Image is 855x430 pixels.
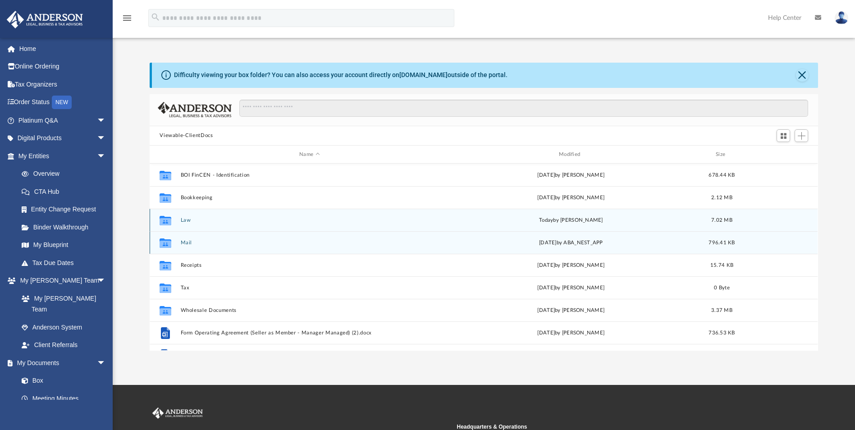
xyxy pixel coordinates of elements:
i: menu [122,13,133,23]
span: 15.74 KB [710,263,733,268]
div: [DATE] by ABA_NEST_APP [442,239,700,247]
i: search [151,12,160,22]
img: Anderson Advisors Platinum Portal [4,11,86,28]
div: grid [150,164,818,350]
a: My Documentsarrow_drop_down [6,354,115,372]
button: Wholesale Documents [181,307,439,313]
div: NEW [52,96,72,109]
a: Digital Productsarrow_drop_down [6,129,119,147]
div: [DATE] by [PERSON_NAME] [442,171,700,179]
a: Box [13,372,110,390]
a: Home [6,40,119,58]
button: Receipts [181,262,439,268]
div: [DATE] by [PERSON_NAME] [442,329,700,337]
img: Anderson Advisors Platinum Portal [151,407,205,419]
a: My [PERSON_NAME] Team [13,289,110,318]
span: 678.44 KB [709,173,735,178]
span: 736.53 KB [709,330,735,335]
button: Mail [181,240,439,246]
a: Platinum Q&Aarrow_drop_down [6,111,119,129]
div: id [154,151,176,159]
button: Tax [181,285,439,291]
a: My Entitiesarrow_drop_down [6,147,119,165]
span: today [539,218,553,223]
span: arrow_drop_down [97,272,115,290]
div: Name [180,151,438,159]
span: 0 Byte [714,285,730,290]
div: [DATE] by [PERSON_NAME] [442,306,700,315]
button: Bookkeeping [181,195,439,201]
a: Tax Organizers [6,75,119,93]
button: Law [181,217,439,223]
button: Add [795,129,808,142]
a: Online Ordering [6,58,119,76]
div: [DATE] by [PERSON_NAME] [442,194,700,202]
div: Modified [442,151,700,159]
input: Search files and folders [239,100,808,117]
a: Overview [13,165,119,183]
a: Order StatusNEW [6,93,119,112]
button: Switch to Grid View [777,129,790,142]
a: Tax Due Dates [13,254,119,272]
div: Difficulty viewing your box folder? You can also access your account directly on outside of the p... [174,70,508,80]
span: 3.37 MB [711,308,732,313]
button: Viewable-ClientDocs [160,132,213,140]
a: Meeting Minutes [13,389,115,407]
div: [DATE] by [PERSON_NAME] [442,284,700,292]
div: [DATE] by [PERSON_NAME] [442,261,700,270]
span: arrow_drop_down [97,147,115,165]
a: My Blueprint [13,236,115,254]
a: menu [122,17,133,23]
a: Client Referrals [13,336,115,354]
a: CTA Hub [13,183,119,201]
button: Form Operating Agreement (Seller as Member - Manager Managed) (2).docx [181,330,439,336]
a: [DOMAIN_NAME] [399,71,448,78]
span: 7.02 MB [711,218,732,223]
a: Anderson System [13,318,115,336]
img: User Pic [835,11,848,24]
button: BOI FinCEN - Identification [181,172,439,178]
span: arrow_drop_down [97,354,115,372]
button: Close [796,69,809,82]
a: Entity Change Request [13,201,119,219]
span: arrow_drop_down [97,111,115,130]
div: by [PERSON_NAME] [442,216,700,224]
a: Binder Walkthrough [13,218,119,236]
span: arrow_drop_down [97,129,115,148]
div: Size [704,151,740,159]
div: id [744,151,807,159]
span: 796.41 KB [709,240,735,245]
a: My [PERSON_NAME] Teamarrow_drop_down [6,272,115,290]
span: 2.12 MB [711,195,732,200]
